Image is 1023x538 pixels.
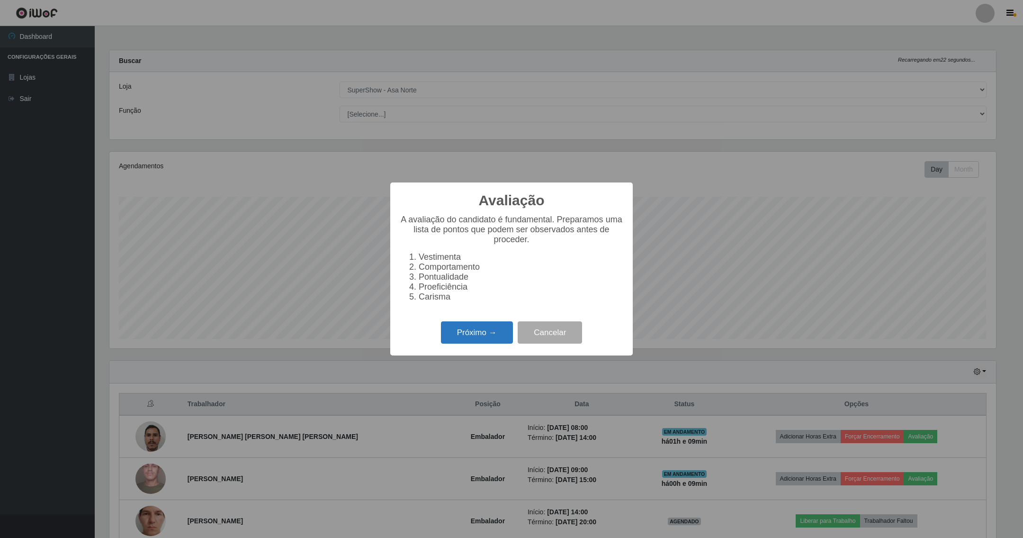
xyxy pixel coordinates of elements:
button: Próximo → [441,321,513,344]
li: Carisma [419,292,623,302]
h2: Avaliação [479,192,545,209]
li: Pontualidade [419,272,623,282]
li: Proeficiência [419,282,623,292]
p: A avaliação do candidato é fundamental. Preparamos uma lista de pontos que podem ser observados a... [400,215,623,245]
li: Vestimenta [419,252,623,262]
button: Cancelar [518,321,582,344]
li: Comportamento [419,262,623,272]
